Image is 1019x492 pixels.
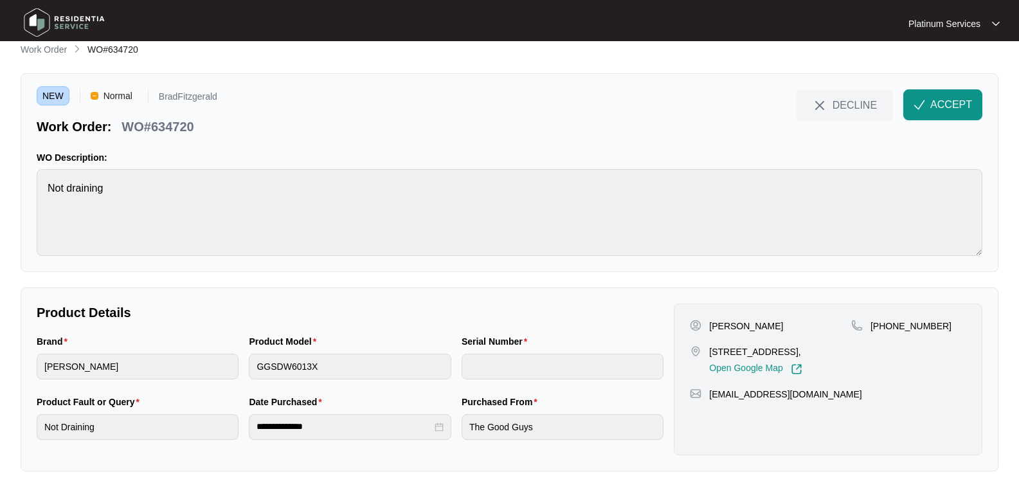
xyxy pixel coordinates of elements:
[37,414,239,440] input: Product Fault or Query
[690,320,701,331] img: user-pin
[87,44,138,55] span: WO#634720
[37,354,239,379] input: Brand
[72,44,82,54] img: chevron-right
[796,89,893,120] button: close-IconDECLINE
[159,92,217,105] p: BradFitzgerald
[257,420,431,433] input: Date Purchased
[37,304,663,322] p: Product Details
[709,388,861,401] p: [EMAIL_ADDRESS][DOMAIN_NAME]
[690,388,701,399] img: map-pin
[18,43,69,57] a: Work Order
[91,92,98,100] img: Vercel Logo
[930,97,972,113] span: ACCEPT
[37,169,982,256] textarea: Not draining
[851,320,863,331] img: map-pin
[870,320,951,333] p: [PHONE_NUMBER]
[98,86,138,105] span: Normal
[249,396,327,408] label: Date Purchased
[37,118,111,136] p: Work Order:
[37,335,73,348] label: Brand
[903,89,982,120] button: check-IconACCEPT
[21,43,67,56] p: Work Order
[690,345,701,357] img: map-pin
[812,98,827,113] img: close-Icon
[37,151,982,164] p: WO Description:
[462,414,663,440] input: Purchased From
[709,363,802,375] a: Open Google Map
[908,17,980,30] p: Platinum Services
[992,21,1000,27] img: dropdown arrow
[462,396,543,408] label: Purchased From
[914,99,925,111] img: check-Icon
[709,320,783,333] p: [PERSON_NAME]
[37,396,145,408] label: Product Fault or Query
[462,335,532,348] label: Serial Number
[791,363,802,375] img: Link-External
[709,345,802,358] p: [STREET_ADDRESS],
[249,354,451,379] input: Product Model
[462,354,663,379] input: Serial Number
[37,86,69,105] span: NEW
[249,335,321,348] label: Product Model
[122,118,194,136] p: WO#634720
[19,3,109,42] img: residentia service logo
[833,98,877,112] span: DECLINE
